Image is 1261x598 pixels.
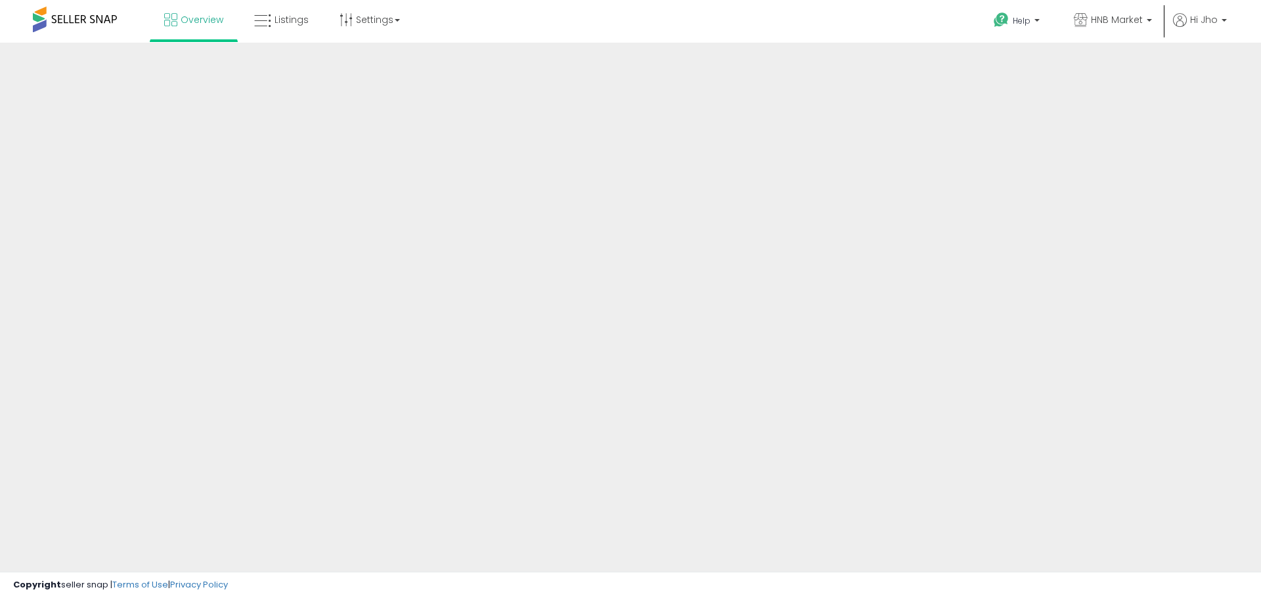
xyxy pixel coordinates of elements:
[993,12,1009,28] i: Get Help
[275,13,309,26] span: Listings
[983,2,1053,43] a: Help
[170,578,228,591] a: Privacy Policy
[112,578,168,591] a: Terms of Use
[1091,13,1143,26] span: HNB Market
[1190,13,1218,26] span: Hi Jho
[181,13,223,26] span: Overview
[1173,13,1227,43] a: Hi Jho
[13,579,228,591] div: seller snap | |
[1013,15,1030,26] span: Help
[13,578,61,591] strong: Copyright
